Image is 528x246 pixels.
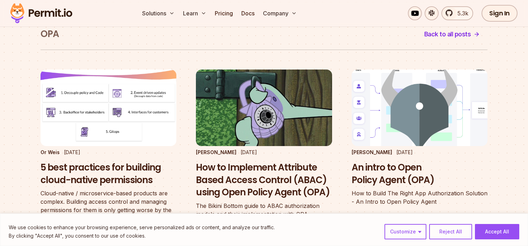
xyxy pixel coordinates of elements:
[212,6,236,20] a: Pricing
[196,70,332,146] img: How to Implement Attribute Based Access Control (ABAC) using Open Policy Agent (OPA)
[9,232,275,240] p: By clicking "Accept All", you consent to our use of cookies.
[352,70,487,243] a: An intro to Open Policy Agent (OPA)[PERSON_NAME][DATE]An intro to Open Policy Agent (OPA)How to B...
[417,26,488,43] a: Back to all posts
[260,6,300,20] button: Company
[384,224,426,239] button: Customize
[64,149,80,155] time: [DATE]
[239,6,257,20] a: Docs
[241,149,257,155] time: [DATE]
[345,66,494,150] img: An intro to Open Policy Agent (OPA)
[352,189,487,206] p: How to Build The Right App Authorization Solution - An Intro to Open Policy Agent
[352,149,392,156] p: [PERSON_NAME]
[7,1,75,25] img: Permit logo
[441,6,473,20] a: 5.3k
[429,224,472,239] button: Reject All
[196,161,332,199] h3: How to Implement Attribute Based Access Control (ABAC) using Open Policy Agent (OPA)
[196,149,236,156] p: [PERSON_NAME]
[196,202,332,218] p: The Bikini Bottom guide to ABAC authorization models and their implementation with OPA
[9,223,275,232] p: We use cookies to enhance your browsing experience, serve personalized ads or content, and analyz...
[41,161,176,187] h3: 5 best practices for building cloud-native permissions
[482,5,518,22] a: Sign In
[41,149,60,156] p: Or Weis
[139,6,177,20] button: Solutions
[424,29,471,39] span: Back to all posts
[453,9,468,17] span: 5.3k
[475,224,519,239] button: Accept All
[352,161,487,187] h3: An intro to Open Policy Agent (OPA)
[180,6,209,20] button: Learn
[41,189,176,223] p: Cloud-native / microservice-based products are complex. Building access control and managing perm...
[41,28,59,41] h1: OPA
[41,70,176,146] img: 5 best practices for building cloud-native permissions
[396,149,413,155] time: [DATE]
